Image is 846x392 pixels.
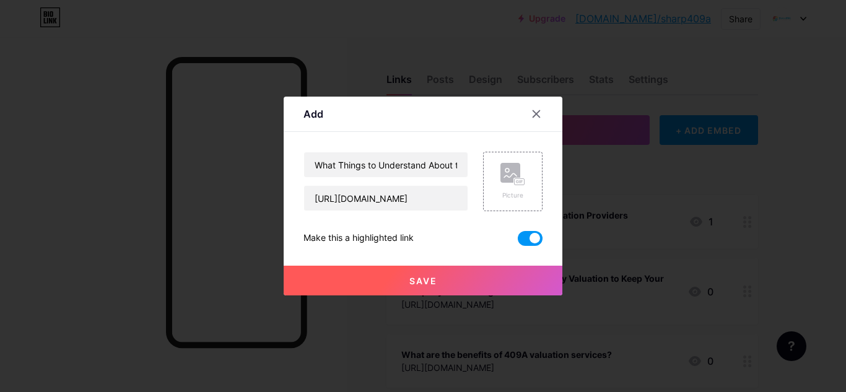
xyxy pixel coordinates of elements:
[303,231,414,246] div: Make this a highlighted link
[500,191,525,200] div: Picture
[284,266,562,295] button: Save
[304,186,468,211] input: URL
[304,152,468,177] input: Title
[409,276,437,286] span: Save
[303,107,323,121] div: Add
